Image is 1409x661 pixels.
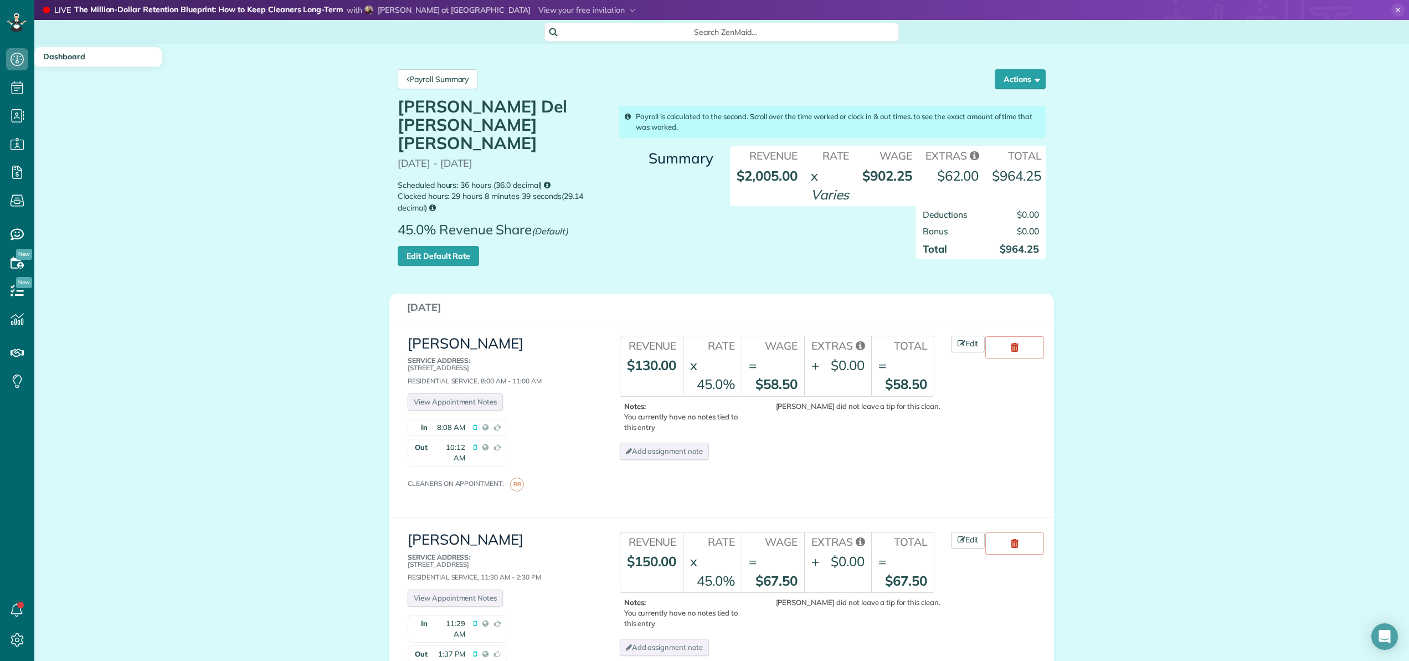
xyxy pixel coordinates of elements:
th: Extras [804,532,871,550]
div: = [749,552,757,571]
a: Add assignment note [620,639,709,656]
b: Notes: [624,598,646,607]
th: Wage [742,336,804,353]
span: $0.00 [1017,226,1039,237]
strong: $964.25 [1000,243,1039,255]
b: Notes: [624,402,646,411]
button: Actions [995,69,1046,89]
th: Extras [804,336,871,353]
small: Scheduled hours: 36 hours (36.0 decimal) Clocked hours: 29 hours 8 minutes 39 seconds(29.14 decimal) [398,180,607,214]
strong: $150.00 [627,553,677,570]
strong: In [408,616,430,642]
b: Service Address: [408,356,470,365]
th: Total [871,336,934,353]
th: Total [871,532,934,550]
th: Extras [919,146,985,163]
p: [STREET_ADDRESS] [408,554,594,568]
a: View Appointment Notes [408,393,503,411]
div: $0.00 [831,552,865,571]
strong: $2,005.00 [737,167,798,184]
p: You currently have no notes tied to this entry [624,401,748,433]
div: 45.0% [697,571,735,590]
a: View Appointment Notes [408,590,503,607]
span: Dashboard [43,52,85,62]
a: Edit [951,532,985,549]
span: 8:08 AM [437,422,465,433]
p: [STREET_ADDRESS] [408,357,594,371]
div: [PERSON_NAME] did not leave a tip for this clean. [751,597,940,608]
strong: The Million-Dollar Retention Blueprint: How to Keep Cleaners Long-Term [74,4,343,16]
div: $0.00 [831,356,865,375]
span: [PERSON_NAME] at [GEOGRAPHIC_DATA] [378,5,531,15]
div: Residential Service, 8:00 AM - 11:00 AM [408,357,594,385]
b: Service Address: [408,553,470,561]
th: Revenue [620,532,683,550]
strong: $130.00 [627,357,677,373]
th: Revenue [620,336,683,353]
div: Open Intercom Messenger [1371,623,1398,650]
a: [PERSON_NAME] [408,334,523,352]
a: Add assignment note [620,443,709,460]
div: 45.0% [697,375,735,393]
th: Total [985,146,1048,163]
div: [PERSON_NAME] did not leave a tip for this clean. [751,401,940,412]
span: Cleaners on appointment: [408,479,508,488]
span: 1:37 PM [438,649,465,659]
strong: Total [923,243,947,255]
a: [PERSON_NAME] [408,530,523,549]
a: Payroll Summary [398,69,477,89]
th: Revenue [730,146,804,163]
img: cheryl-hajjar-8ca2d9a0a98081571bad45d25e3ae1ebb22997dcb0f93f4b4d0906acd6b91865.png [364,6,373,14]
th: Rate [683,336,741,353]
p: [DATE] - [DATE] [398,158,607,169]
div: $62.00 [937,166,979,185]
strong: $67.50 [885,572,927,589]
div: x [690,356,697,375]
span: Bonus [923,226,948,237]
th: Wage [856,146,919,163]
div: = [878,552,886,571]
em: Varies [811,186,850,203]
th: Wage [742,532,804,550]
strong: In [408,419,430,435]
strong: $964.25 [992,167,1041,184]
div: = [878,356,886,375]
strong: $902.25 [862,167,912,184]
h3: [DATE] [407,302,1036,313]
span: $0.00 [1017,209,1039,220]
strong: Out [408,439,430,466]
th: Rate [804,146,856,163]
div: = [749,356,757,375]
a: Edit Default Rate [398,246,479,266]
th: Rate [683,532,741,550]
strong: $67.50 [755,572,798,589]
div: x [811,166,818,185]
div: + [811,356,819,375]
div: x [690,552,697,571]
span: 11:29 AM [433,618,465,639]
span: New [16,277,32,288]
span: 45.0% Revenue Share [398,222,574,245]
div: Residential Service, 11:30 AM - 2:30 PM [408,554,594,581]
p: You currently have no notes tied to this entry [624,597,748,629]
span: Deductions [923,209,968,220]
span: 10:12 AM [433,442,465,463]
strong: $58.50 [885,376,927,392]
a: Edit [951,336,985,352]
h3: Summary [619,151,713,167]
strong: $58.50 [755,376,798,392]
span: New [16,249,32,260]
span: with [347,5,362,15]
em: (Default) [532,226,568,237]
h1: [PERSON_NAME] Del [PERSON_NAME] [PERSON_NAME] [398,98,607,152]
div: Payroll is calculated to the second. Scroll over the time worked or clock in & out times. to see ... [619,106,1046,138]
div: + [811,552,819,571]
span: RR [510,478,524,491]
